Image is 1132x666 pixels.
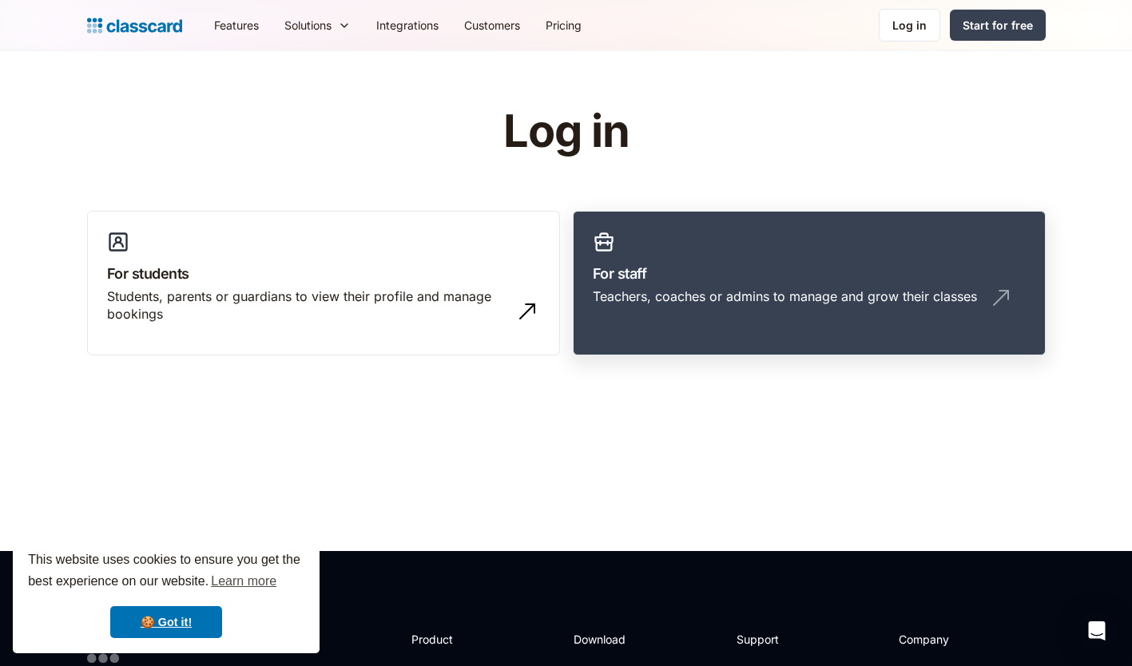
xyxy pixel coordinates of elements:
h1: Log in [312,107,820,157]
a: Integrations [363,7,451,43]
div: Solutions [284,17,332,34]
div: Solutions [272,7,363,43]
h3: For staff [593,263,1026,284]
a: For studentsStudents, parents or guardians to view their profile and manage bookings [87,211,560,356]
h2: Product [411,631,497,648]
h2: Download [574,631,639,648]
h2: Support [737,631,801,648]
div: Teachers, coaches or admins to manage and grow their classes [593,287,977,305]
div: cookieconsent [13,535,320,653]
div: Open Intercom Messenger [1078,612,1116,650]
a: For staffTeachers, coaches or admins to manage and grow their classes [573,211,1046,356]
a: home [87,14,182,37]
a: learn more about cookies [209,569,279,593]
a: Log in [879,9,940,42]
a: dismiss cookie message [110,606,222,638]
a: Customers [451,7,533,43]
h3: For students [107,263,540,284]
div: Start for free [963,17,1033,34]
a: Start for free [950,10,1046,41]
a: Features [201,7,272,43]
div: Students, parents or guardians to view their profile and manage bookings [107,287,508,323]
h2: Company [899,631,1005,648]
div: Log in [892,17,927,34]
a: Pricing [533,7,594,43]
span: This website uses cookies to ensure you get the best experience on our website. [28,550,304,593]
